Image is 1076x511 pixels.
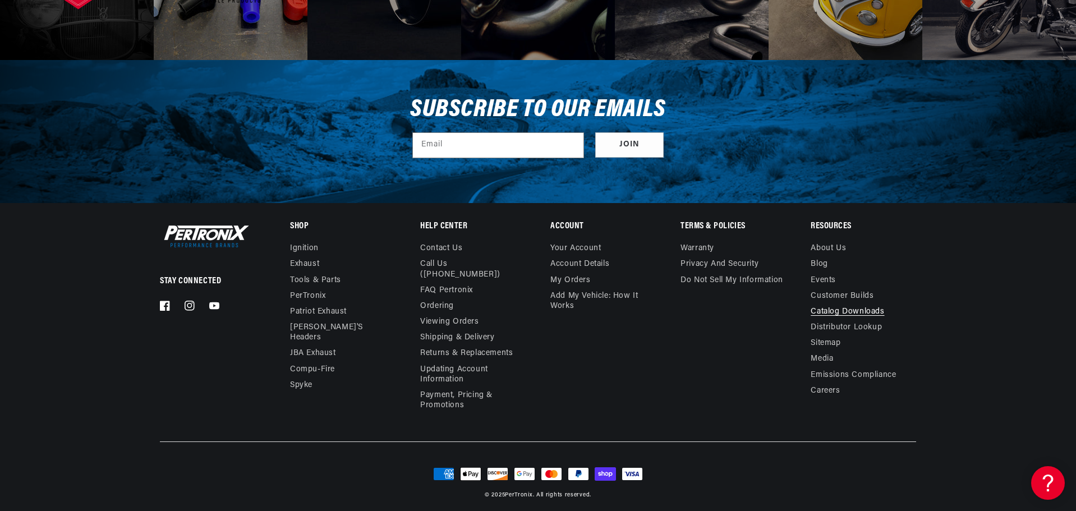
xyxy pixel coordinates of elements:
a: Viewing Orders [420,314,479,330]
a: About Us [811,243,846,256]
a: Do not sell my information [680,273,783,288]
a: PerTronix [505,492,532,498]
a: FAQ Pertronix [420,283,473,298]
a: Exhaust [290,256,319,272]
a: Compu-Fire [290,362,335,378]
a: Patriot Exhaust [290,304,347,320]
a: Ignition [290,243,319,256]
a: Call Us ([PHONE_NUMBER]) [420,256,517,282]
p: Stay Connected [160,275,254,287]
a: Catalog Downloads [811,304,884,320]
h3: Subscribe to our emails [410,99,666,121]
a: Add My Vehicle: How It Works [550,288,655,314]
a: Customer Builds [811,288,873,304]
a: Your account [550,243,601,256]
a: Tools & Parts [290,273,341,288]
a: Spyke [290,378,312,393]
a: Payment, Pricing & Promotions [420,388,525,413]
img: Pertronix [160,223,250,250]
input: Email [413,133,583,158]
a: Media [811,351,833,367]
a: Ordering [420,298,454,314]
a: Updating Account Information [420,362,517,388]
a: Events [811,273,836,288]
a: Careers [811,383,840,399]
a: [PERSON_NAME]'s Headers [290,320,387,346]
a: JBA Exhaust [290,346,336,361]
a: Emissions compliance [811,367,896,383]
a: Distributor Lookup [811,320,882,335]
a: Privacy and Security [680,256,758,272]
a: Account details [550,256,609,272]
a: PerTronix [290,288,325,304]
a: Returns & Replacements [420,346,513,361]
a: Shipping & Delivery [420,330,494,346]
a: Blog [811,256,827,272]
small: All rights reserved. [536,492,591,498]
small: © 2025 . [485,492,534,498]
button: Subscribe [595,132,664,158]
a: Sitemap [811,335,840,351]
a: Warranty [680,243,714,256]
a: My orders [550,273,590,288]
a: Contact us [420,243,462,256]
